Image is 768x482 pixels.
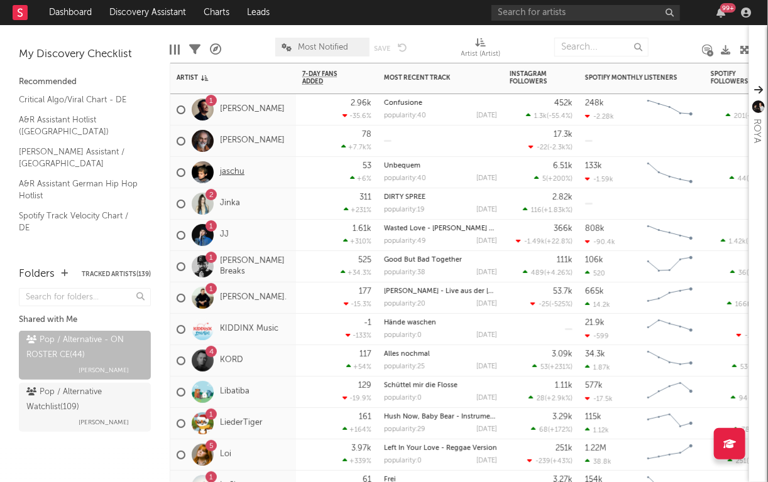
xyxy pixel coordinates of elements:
[476,426,497,433] div: [DATE]
[476,112,497,119] div: [DATE]
[532,363,573,371] div: ( )
[384,414,503,420] a: Hush Now, Baby Bear - Instrumental
[359,413,371,421] div: 161
[384,194,497,201] div: DIRTY SPREE
[642,157,698,188] svg: Chart title
[341,143,371,151] div: +7.7k %
[384,363,425,370] div: popularity: 25
[585,162,602,170] div: 133k
[552,413,573,421] div: 3.29k
[535,458,551,465] span: -239
[343,237,371,245] div: +310 %
[585,225,605,233] div: 808k
[351,99,371,107] div: 2.96k
[343,426,371,434] div: +164 %
[585,99,604,107] div: 248k
[527,457,573,465] div: ( )
[384,319,436,326] a: Hände waschen
[491,5,680,21] input: Search for artists
[189,31,200,68] div: Filters
[585,413,601,421] div: 115k
[384,269,425,276] div: popularity: 38
[19,113,138,139] a: A&R Assistant Hotlist ([GEOGRAPHIC_DATA])
[343,457,371,465] div: +339 %
[585,382,603,390] div: 577k
[585,287,604,296] div: 665k
[359,287,371,296] div: 177
[531,426,573,434] div: ( )
[19,75,151,90] div: Recommended
[642,220,698,251] svg: Chart title
[542,176,546,183] span: 5
[716,8,725,18] button: 99+
[537,144,547,151] span: -22
[585,395,613,403] div: -17.5k
[539,427,548,434] span: 68
[476,363,497,370] div: [DATE]
[534,113,547,120] span: 1.3k
[384,100,497,107] div: Confusione
[461,31,501,68] div: Artist (Artist)
[738,270,747,277] span: 36
[384,100,422,107] a: Confusione
[585,319,605,327] div: 21.9k
[735,301,747,308] span: 166
[298,43,348,51] span: Most Notified
[19,313,151,328] div: Shared with Me
[353,225,371,233] div: 1.61k
[384,175,426,182] div: popularity: 40
[384,238,426,245] div: popularity: 49
[19,145,138,171] a: [PERSON_NAME] Assistant / [GEOGRAPHIC_DATA]
[476,206,497,213] div: [DATE]
[585,426,609,434] div: 1.12k
[220,418,263,429] a: LiederTiger
[82,271,151,277] button: Tracked Artists(139)
[19,267,55,282] div: Folders
[210,31,221,68] div: A&R Pipeline
[350,174,371,183] div: +6 %
[384,351,430,358] a: Alles nochmal
[384,112,426,119] div: popularity: 40
[585,301,610,309] div: 14.2k
[585,112,614,120] div: -2.28k
[220,387,250,397] a: Libatiba
[585,444,606,453] div: 1.22M
[552,458,571,465] span: +43 %
[476,458,497,464] div: [DATE]
[220,355,243,366] a: KORD
[384,225,509,232] a: Wasted Love - [PERSON_NAME] Remix
[749,119,764,143] div: ROYA
[554,38,649,56] input: Search...
[531,270,544,277] span: 489
[554,131,573,139] div: 17.3k
[351,444,371,453] div: 3.97k
[642,314,698,345] svg: Chart title
[642,408,698,439] svg: Chart title
[384,445,497,452] a: Left In Your Love - Reggae Version
[585,256,603,264] div: 106k
[537,395,545,402] span: 28
[384,206,425,213] div: popularity: 19
[585,458,612,466] div: 38.8k
[510,70,554,85] div: Instagram Followers
[384,288,497,295] div: Cordula Grün - Live aus der Wiener Stadthalle, 2024
[384,351,497,358] div: Alles nochmal
[19,177,138,203] a: A&R Assistant German Hip Hop Hotlist
[554,225,573,233] div: 366k
[529,394,573,402] div: ( )
[476,332,497,339] div: [DATE]
[553,162,573,170] div: 6.51k
[363,162,371,170] div: 53
[384,319,497,326] div: Hände waschen
[546,270,571,277] span: +4.26 %
[384,225,497,232] div: Wasted Love - CYRIL Remix
[642,439,698,471] svg: Chart title
[359,350,371,358] div: 117
[642,377,698,408] svg: Chart title
[585,175,613,183] div: -1.59k
[461,47,501,62] div: Artist (Artist)
[585,363,610,372] div: 1.87k
[729,238,746,245] span: 1.42k
[551,301,571,308] span: -525 %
